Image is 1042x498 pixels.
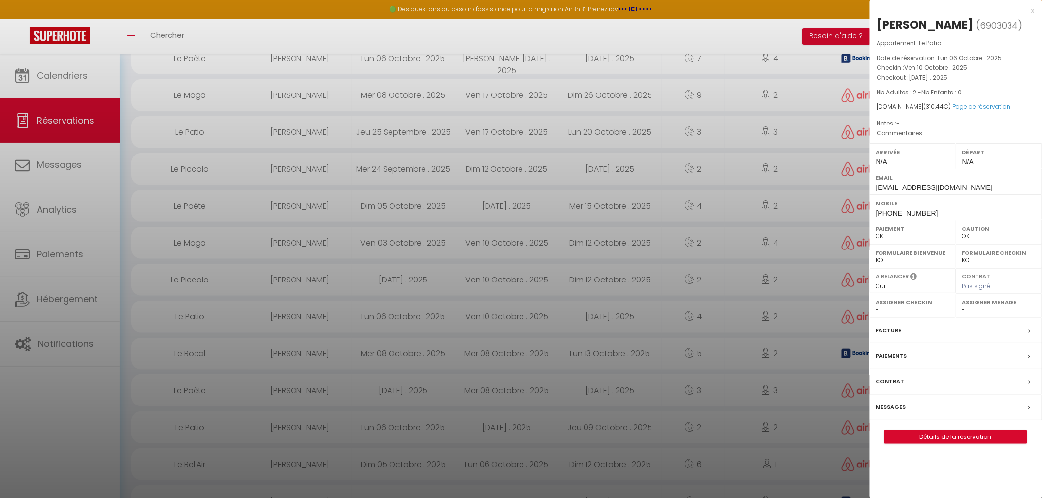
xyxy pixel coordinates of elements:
label: A relancer [876,272,909,280]
span: ( €) [924,102,951,111]
div: [DOMAIN_NAME] [877,102,1035,112]
label: Paiement [876,224,949,234]
label: Contrat [962,272,991,279]
div: x [870,5,1035,17]
label: Contrat [876,376,905,387]
p: Notes : [877,119,1035,128]
i: Sélectionner OUI si vous souhaiter envoyer les séquences de messages post-checkout [911,272,917,283]
p: Checkout : [877,73,1035,83]
span: Le Patio [919,39,942,47]
a: Page de réservation [953,102,1011,111]
div: [PERSON_NAME] [877,17,974,32]
span: Ven 10 Octobre . 2025 [905,63,968,72]
button: Détails de la réservation [884,430,1027,444]
span: Pas signé [962,282,991,290]
span: - [897,119,900,127]
label: Email [876,173,1036,183]
label: Arrivée [876,147,949,157]
label: Assigner Checkin [876,297,949,307]
span: ( ) [977,18,1023,32]
p: Commentaires : [877,128,1035,138]
span: N/A [876,158,887,166]
label: Caution [962,224,1036,234]
label: Formulaire Checkin [962,248,1036,258]
span: [EMAIL_ADDRESS][DOMAIN_NAME] [876,184,993,191]
a: Détails de la réservation [885,431,1027,443]
p: Date de réservation : [877,53,1035,63]
label: Assigner Menage [962,297,1036,307]
span: 310.44 [926,102,944,111]
span: - [926,129,929,137]
p: Checkin : [877,63,1035,73]
span: Lun 06 Octobre . 2025 [938,54,1002,62]
label: Paiements [876,351,907,361]
label: Facture [876,325,902,336]
label: Messages [876,402,906,412]
span: Nb Adultes : 2 - [877,88,962,96]
span: [PHONE_NUMBER] [876,209,938,217]
span: 6903034 [980,19,1018,31]
span: [DATE] . 2025 [909,73,948,82]
p: Appartement : [877,38,1035,48]
label: Formulaire Bienvenue [876,248,949,258]
label: Départ [962,147,1036,157]
span: Nb Enfants : 0 [922,88,962,96]
label: Mobile [876,198,1036,208]
span: N/A [962,158,974,166]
